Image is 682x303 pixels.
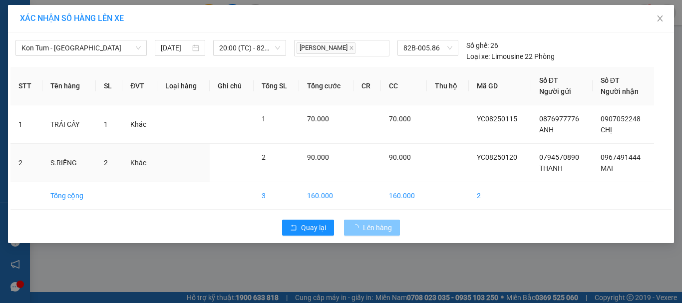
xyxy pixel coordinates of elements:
[299,67,353,105] th: Tổng cước
[601,153,641,161] span: 0967491444
[262,115,266,123] span: 1
[161,42,190,53] input: 15/08/2025
[381,67,427,105] th: CC
[210,67,254,105] th: Ghi chú
[656,14,664,22] span: close
[42,105,96,144] td: TRÁI CÂY
[539,126,554,134] span: ANH
[42,144,96,182] td: S.RIÊNG
[254,67,299,105] th: Tổng SL
[262,153,266,161] span: 2
[297,42,355,54] span: [PERSON_NAME]
[477,153,517,161] span: YC08250120
[307,115,329,123] span: 70.000
[469,67,531,105] th: Mã GD
[466,40,498,51] div: 26
[363,222,392,233] span: Lên hàng
[539,164,563,172] span: THANH
[282,220,334,236] button: rollbackQuay lại
[157,67,209,105] th: Loại hàng
[20,13,124,23] span: XÁC NHẬN SỐ HÀNG LÊN XE
[349,45,354,50] span: close
[466,51,490,62] span: Loại xe:
[601,115,641,123] span: 0907052248
[122,144,157,182] td: Khác
[10,144,42,182] td: 2
[307,153,329,161] span: 90.000
[254,182,299,210] td: 3
[353,67,381,105] th: CR
[601,76,620,84] span: Số ĐT
[122,67,157,105] th: ĐVT
[10,67,42,105] th: STT
[122,105,157,144] td: Khác
[10,105,42,144] td: 1
[427,67,469,105] th: Thu hộ
[539,76,558,84] span: Số ĐT
[601,164,613,172] span: MAI
[466,51,555,62] div: Limousine 22 Phòng
[389,153,411,161] span: 90.000
[299,182,353,210] td: 160.000
[301,222,326,233] span: Quay lại
[344,220,400,236] button: Lên hàng
[539,115,579,123] span: 0876977776
[477,115,517,123] span: YC08250115
[104,159,108,167] span: 2
[96,67,122,105] th: SL
[646,5,674,33] button: Close
[539,87,571,95] span: Người gửi
[403,40,452,55] span: 82B-005.86
[104,120,108,128] span: 1
[21,40,141,55] span: Kon Tum - Đà Nẵng
[381,182,427,210] td: 160.000
[466,40,489,51] span: Số ghế:
[42,182,96,210] td: Tổng cộng
[42,67,96,105] th: Tên hàng
[389,115,411,123] span: 70.000
[352,224,363,231] span: loading
[290,224,297,232] span: rollback
[601,87,639,95] span: Người nhận
[601,126,612,134] span: CHỊ
[469,182,531,210] td: 2
[539,153,579,161] span: 0794570890
[219,40,281,55] span: 20:00 (TC) - 82B-005.86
